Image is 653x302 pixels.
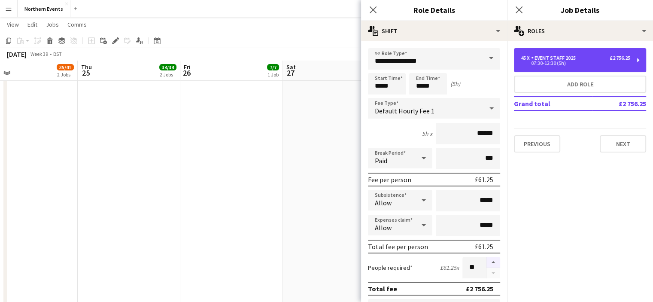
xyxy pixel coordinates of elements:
[67,21,87,28] span: Comms
[440,264,459,271] div: £61.25 x
[610,55,630,61] div: £2 756.25
[160,71,176,78] div: 2 Jobs
[521,55,531,61] div: 45 x
[24,19,41,30] a: Edit
[531,55,579,61] div: Event Staff 2025
[521,61,630,65] div: 07:30-12:30 (5h)
[368,175,411,184] div: Fee per person
[3,19,22,30] a: View
[486,257,500,268] button: Increase
[375,156,387,165] span: Paid
[507,21,653,41] div: Roles
[514,76,646,93] button: Add role
[267,71,279,78] div: 1 Job
[375,223,392,232] span: Allow
[450,80,460,88] div: (5h)
[182,68,191,78] span: 26
[43,19,62,30] a: Jobs
[7,50,27,58] div: [DATE]
[57,71,73,78] div: 2 Jobs
[514,135,560,153] button: Previous
[600,135,646,153] button: Next
[507,4,653,15] h3: Job Details
[7,21,19,28] span: View
[159,64,176,70] span: 34/34
[475,175,493,184] div: £61.25
[368,284,397,293] div: Total fee
[375,198,392,207] span: Allow
[514,97,592,110] td: Grand total
[267,64,279,70] span: 7/7
[361,4,507,15] h3: Role Details
[27,21,37,28] span: Edit
[368,242,428,251] div: Total fee per person
[80,68,92,78] span: 25
[18,0,70,17] button: Northern Events
[286,63,296,71] span: Sat
[53,51,62,57] div: BST
[422,130,432,137] div: 5h x
[361,21,507,41] div: Shift
[475,242,493,251] div: £61.25
[46,21,59,28] span: Jobs
[184,63,191,71] span: Fri
[57,64,74,70] span: 35/41
[466,284,493,293] div: £2 756.25
[64,19,90,30] a: Comms
[375,107,434,115] span: Default Hourly Fee 1
[81,63,92,71] span: Thu
[28,51,50,57] span: Week 39
[592,97,646,110] td: £2 756.25
[285,68,296,78] span: 27
[368,264,413,271] label: People required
